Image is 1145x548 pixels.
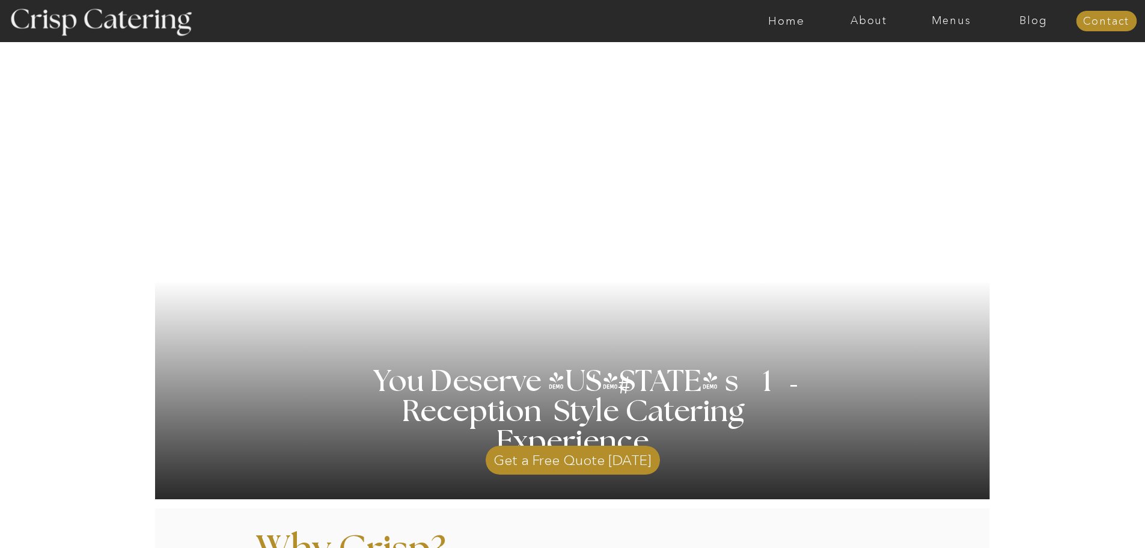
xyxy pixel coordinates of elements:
a: Home [745,15,828,27]
h3: ' [766,353,801,422]
a: About [828,15,910,27]
iframe: podium webchat widget bubble [1025,488,1145,548]
a: Menus [910,15,992,27]
a: Contact [1076,16,1137,28]
a: Blog [992,15,1075,27]
h3: ' [569,368,618,398]
h1: You Deserve [US_STATE] s 1 Reception Style Catering Experience [332,367,814,457]
h3: # [591,374,660,408]
a: Get a Free Quote [DATE] [486,440,660,475]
